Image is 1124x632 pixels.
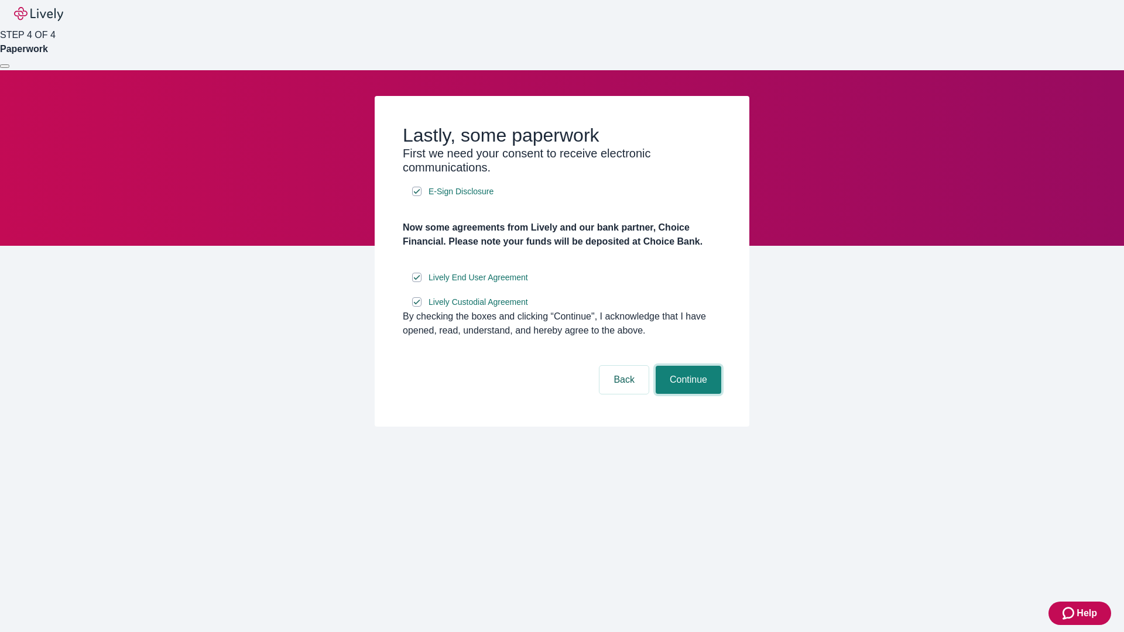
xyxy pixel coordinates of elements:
img: Lively [14,7,63,21]
a: e-sign disclosure document [426,184,496,199]
button: Back [599,366,649,394]
span: Lively End User Agreement [429,272,528,284]
span: Lively Custodial Agreement [429,296,528,308]
button: Continue [656,366,721,394]
span: E-Sign Disclosure [429,186,494,198]
h2: Lastly, some paperwork [403,124,721,146]
div: By checking the boxes and clicking “Continue", I acknowledge that I have opened, read, understand... [403,310,721,338]
a: e-sign disclosure document [426,270,530,285]
h4: Now some agreements from Lively and our bank partner, Choice Financial. Please note your funds wi... [403,221,721,249]
button: Zendesk support iconHelp [1048,602,1111,625]
svg: Zendesk support icon [1063,606,1077,620]
h3: First we need your consent to receive electronic communications. [403,146,721,174]
span: Help [1077,606,1097,620]
a: e-sign disclosure document [426,295,530,310]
